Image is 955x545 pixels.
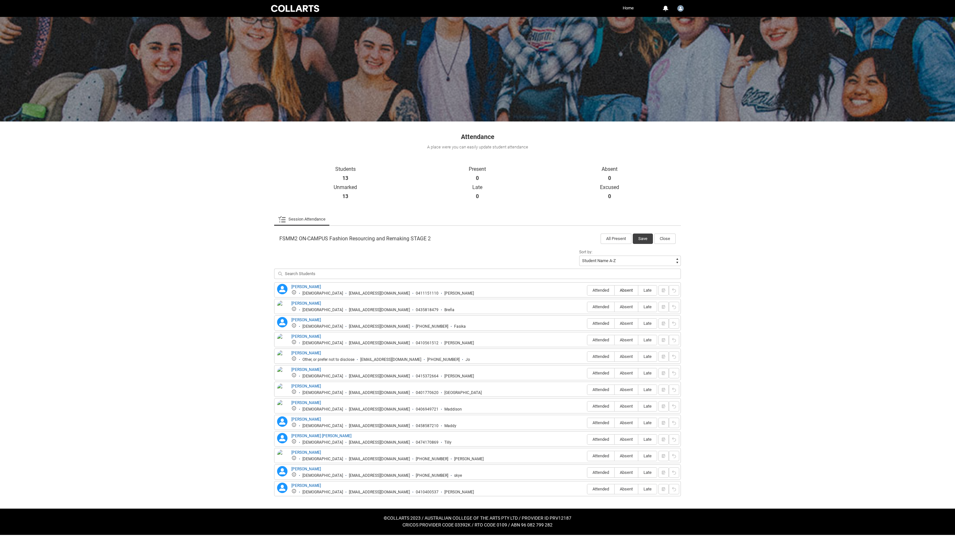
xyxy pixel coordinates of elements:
button: Reset [669,385,679,395]
strong: 13 [342,175,348,182]
strong: 0 [608,193,611,200]
div: [DEMOGRAPHIC_DATA] [302,308,343,312]
div: [EMAIL_ADDRESS][DOMAIN_NAME] [349,440,410,445]
a: [PERSON_NAME] [291,285,321,289]
strong: 0 [476,193,479,200]
div: Tilly [444,440,452,445]
p: Absent [543,166,676,172]
img: Neil Golding [277,450,287,464]
img: Lauren Gunn [277,383,287,398]
div: [DEMOGRAPHIC_DATA] [302,473,343,478]
img: Kylie Hadicke [277,367,287,381]
div: A place were you can easily update student attendance [274,144,681,150]
div: [EMAIL_ADDRESS][DOMAIN_NAME] [349,473,410,478]
span: Attended [587,304,614,309]
span: Attended [587,371,614,375]
span: Absent [615,404,638,409]
button: Reset [669,302,679,312]
lightning-icon: Madison Robinson [277,416,287,427]
lightning-icon: Zahra Noroozi [277,483,287,493]
button: All Present [601,234,631,244]
span: Absent [615,387,638,392]
span: Late [638,453,657,458]
span: Late [638,371,657,375]
div: [DEMOGRAPHIC_DATA] [302,457,343,462]
button: Reset [669,401,679,412]
li: Session Attendance [274,213,329,226]
span: Attended [587,453,614,458]
a: [PERSON_NAME] [291,351,321,355]
img: Maddison Markov [277,400,287,414]
div: 0415372664 [416,374,439,379]
span: Late [638,420,657,425]
div: Maddison [444,407,462,412]
span: Late [638,470,657,475]
input: Search Students [274,269,681,279]
img: Gabriel Shine [277,334,287,348]
button: Reset [669,285,679,296]
button: Reset [669,368,679,378]
span: Sort by: [579,250,592,254]
button: Reset [669,335,679,345]
span: Absent [615,371,638,375]
span: Absent [615,337,638,342]
a: [PERSON_NAME] [291,417,321,422]
div: 0411151110 [416,291,439,296]
div: skye [454,473,462,478]
span: Absent [615,437,638,442]
span: Absent [615,453,638,458]
div: [PERSON_NAME] [444,374,474,379]
span: Absent [615,304,638,309]
div: [DEMOGRAPHIC_DATA] [302,424,343,428]
span: Attended [587,354,614,359]
div: [PHONE_NUMBER] [416,457,448,462]
div: 0458587210 [416,424,439,428]
p: Present [412,166,544,172]
div: [DEMOGRAPHIC_DATA] [302,374,343,379]
span: Late [638,404,657,409]
div: [DEMOGRAPHIC_DATA] [302,291,343,296]
span: Attendance [461,133,494,141]
span: Late [638,288,657,293]
div: [PHONE_NUMBER] [416,324,448,329]
button: Close [654,234,676,244]
div: [PERSON_NAME] [454,457,484,462]
a: Session Attendance [278,213,325,226]
span: Attended [587,321,614,326]
a: [PERSON_NAME] [291,483,321,488]
div: [PHONE_NUMBER] [427,357,460,362]
div: 0406949721 [416,407,439,412]
div: [GEOGRAPHIC_DATA] [444,390,482,395]
a: [PERSON_NAME] [291,301,321,306]
div: [PERSON_NAME] [444,341,474,346]
span: Late [638,387,657,392]
a: [PERSON_NAME] [291,467,321,471]
div: [PHONE_NUMBER] [416,473,448,478]
div: [EMAIL_ADDRESS][DOMAIN_NAME] [349,324,410,329]
div: [PERSON_NAME] [444,291,474,296]
lightning-icon: Bianca Lofgren [277,284,287,294]
p: Unmarked [279,184,412,191]
button: User Profile Tamara.Leacock [676,3,685,13]
a: [PERSON_NAME] [291,318,321,322]
a: Home [621,3,635,13]
a: [PERSON_NAME] [291,400,321,405]
div: [EMAIL_ADDRESS][DOMAIN_NAME] [349,374,410,379]
div: [DEMOGRAPHIC_DATA] [302,341,343,346]
a: [PERSON_NAME] [291,450,321,455]
div: [PERSON_NAME] [444,490,474,495]
button: Reset [669,351,679,362]
strong: 0 [608,175,611,182]
img: Brena Williams [277,300,287,315]
span: Attended [587,470,614,475]
span: Attended [587,387,614,392]
p: Excused [543,184,676,191]
span: Absent [615,470,638,475]
div: 0401770620 [416,390,439,395]
span: Late [638,487,657,491]
lightning-icon: Matilda Alfred Keenan [277,433,287,443]
div: [EMAIL_ADDRESS][DOMAIN_NAME] [349,308,410,312]
span: Attended [587,487,614,491]
span: Late [638,337,657,342]
div: 0410561512 [416,341,439,346]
